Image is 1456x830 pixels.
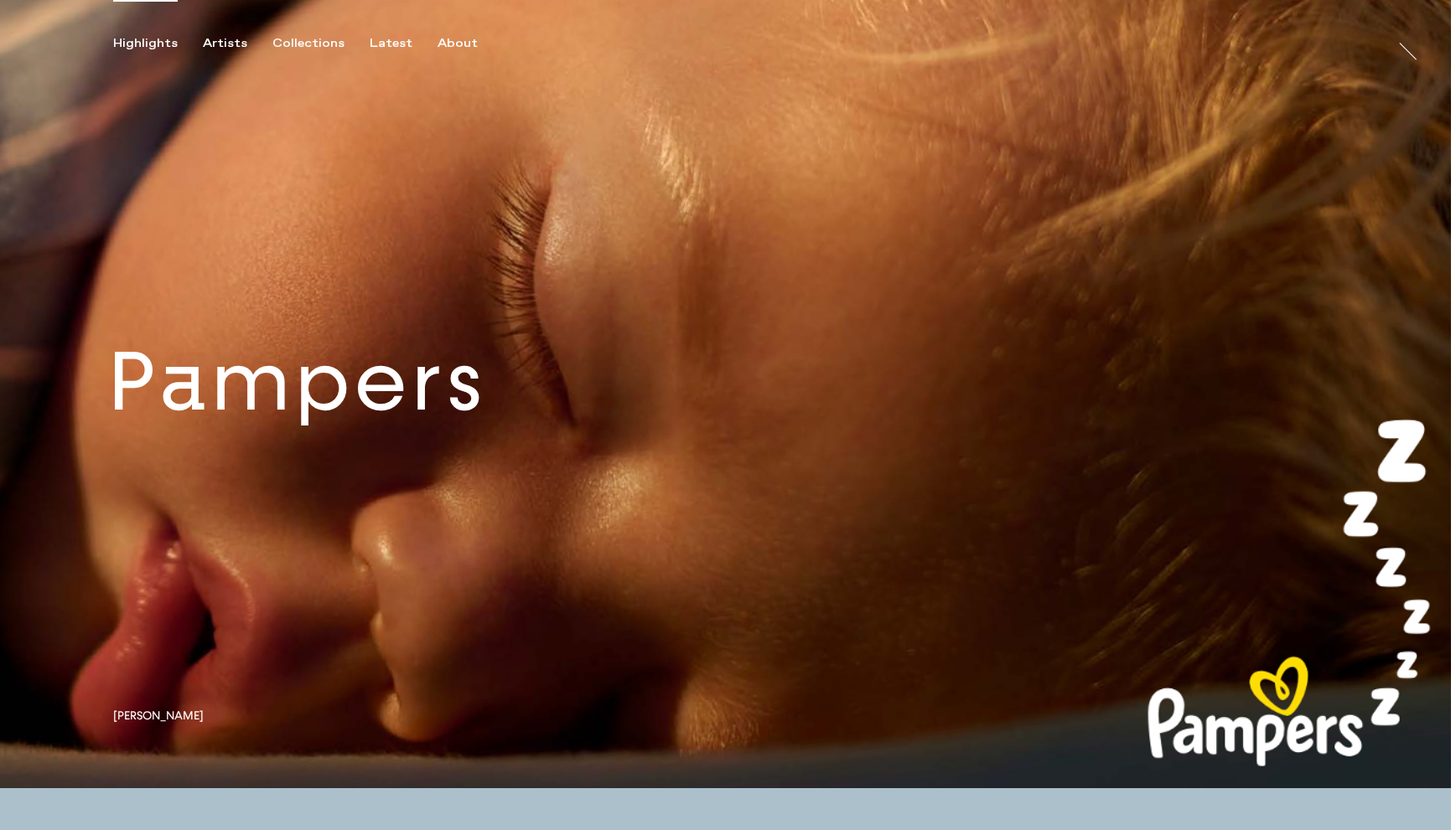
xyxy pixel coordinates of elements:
[113,36,178,51] div: Highlights
[272,36,345,51] div: Collections
[272,36,370,51] button: Collections
[370,36,438,51] button: Latest
[438,36,503,51] button: About
[203,36,272,51] button: Artists
[438,36,478,51] div: About
[113,36,203,51] button: Highlights
[203,36,247,51] div: Artists
[370,36,412,51] div: Latest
